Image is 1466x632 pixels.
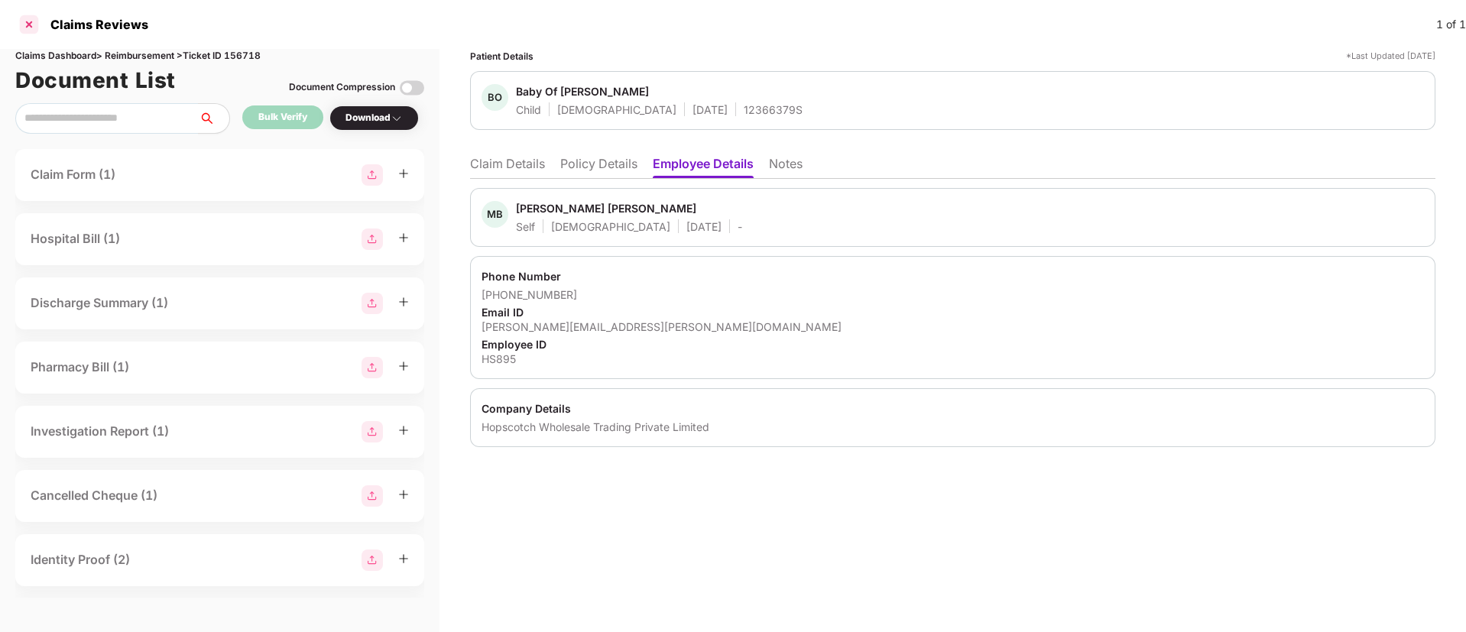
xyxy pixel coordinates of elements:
[516,201,696,216] div: [PERSON_NAME] [PERSON_NAME]
[362,228,383,250] img: svg+xml;base64,PHN2ZyBpZD0iR3JvdXBfMjg4MTMiIGRhdGEtbmFtZT0iR3JvdXAgMjg4MTMiIHhtbG5zPSJodHRwOi8vd3...
[482,420,1424,434] div: Hopscotch Wholesale Trading Private Limited
[362,485,383,507] img: svg+xml;base64,PHN2ZyBpZD0iR3JvdXBfMjg4MTMiIGRhdGEtbmFtZT0iR3JvdXAgMjg4MTMiIHhtbG5zPSJodHRwOi8vd3...
[31,422,169,441] div: Investigation Report (1)
[391,112,403,125] img: svg+xml;base64,PHN2ZyBpZD0iRHJvcGRvd24tMzJ4MzIiIHhtbG5zPSJodHRwOi8vd3d3LnczLm9yZy8yMDAwL3N2ZyIgd2...
[31,293,168,313] div: Discharge Summary (1)
[560,156,637,178] li: Policy Details
[482,84,508,111] div: BO
[398,297,409,307] span: plus
[362,357,383,378] img: svg+xml;base64,PHN2ZyBpZD0iR3JvdXBfMjg4MTMiIGRhdGEtbmFtZT0iR3JvdXAgMjg4MTMiIHhtbG5zPSJodHRwOi8vd3...
[744,102,803,117] div: 12366379S
[470,49,534,63] div: Patient Details
[482,287,1424,302] div: [PHONE_NUMBER]
[398,489,409,500] span: plus
[557,102,676,117] div: [DEMOGRAPHIC_DATA]
[15,49,424,63] div: Claims Dashboard > Reimbursement > Ticket ID 156718
[470,156,545,178] li: Claim Details
[41,17,148,32] div: Claims Reviews
[362,421,383,442] img: svg+xml;base64,PHN2ZyBpZD0iR3JvdXBfMjg4MTMiIGRhdGEtbmFtZT0iR3JvdXAgMjg4MTMiIHhtbG5zPSJodHRwOi8vd3...
[482,305,1424,319] div: Email ID
[516,84,649,99] div: Baby Of [PERSON_NAME]
[198,112,229,125] span: search
[551,219,670,234] div: [DEMOGRAPHIC_DATA]
[686,219,722,234] div: [DATE]
[31,550,130,569] div: Identity Proof (2)
[653,156,754,178] li: Employee Details
[31,486,157,505] div: Cancelled Cheque (1)
[482,401,1424,416] div: Company Details
[692,102,728,117] div: [DATE]
[482,337,1424,352] div: Employee ID
[362,549,383,571] img: svg+xml;base64,PHN2ZyBpZD0iR3JvdXBfMjg4MTMiIGRhdGEtbmFtZT0iR3JvdXAgMjg4MTMiIHhtbG5zPSJodHRwOi8vd3...
[345,111,403,125] div: Download
[516,219,535,234] div: Self
[198,103,230,134] button: search
[400,76,424,100] img: svg+xml;base64,PHN2ZyBpZD0iVG9nZ2xlLTMyeDMyIiB4bWxucz0iaHR0cDovL3d3dy53My5vcmcvMjAwMC9zdmciIHdpZH...
[31,229,120,248] div: Hospital Bill (1)
[482,319,1424,334] div: [PERSON_NAME][EMAIL_ADDRESS][PERSON_NAME][DOMAIN_NAME]
[362,164,383,186] img: svg+xml;base64,PHN2ZyBpZD0iR3JvdXBfMjg4MTMiIGRhdGEtbmFtZT0iR3JvdXAgMjg4MTMiIHhtbG5zPSJodHRwOi8vd3...
[482,201,508,228] div: MB
[738,219,742,234] div: -
[516,102,541,117] div: Child
[289,80,395,95] div: Document Compression
[398,425,409,436] span: plus
[398,232,409,243] span: plus
[398,361,409,371] span: plus
[482,269,1424,284] div: Phone Number
[31,165,115,184] div: Claim Form (1)
[1436,16,1466,33] div: 1 of 1
[398,553,409,564] span: plus
[258,110,307,125] div: Bulk Verify
[362,293,383,314] img: svg+xml;base64,PHN2ZyBpZD0iR3JvdXBfMjg4MTMiIGRhdGEtbmFtZT0iR3JvdXAgMjg4MTMiIHhtbG5zPSJodHRwOi8vd3...
[398,168,409,179] span: plus
[31,358,129,377] div: Pharmacy Bill (1)
[15,63,176,97] h1: Document List
[1346,49,1435,63] div: *Last Updated [DATE]
[769,156,803,178] li: Notes
[482,352,1424,366] div: HS895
